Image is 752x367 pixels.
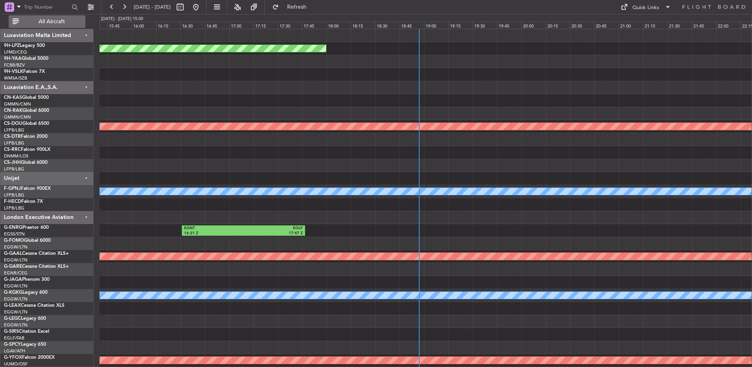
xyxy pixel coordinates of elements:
[667,22,692,29] div: 21:30
[375,22,400,29] div: 18:30
[101,16,143,22] div: [DATE] - [DATE] 15:00
[4,147,21,152] span: CS-RRC
[4,127,24,133] a: LFPB/LBG
[254,22,278,29] div: 17:15
[280,4,313,10] span: Refresh
[4,290,48,295] a: G-KGKGLegacy 600
[4,134,21,139] span: CS-DTR
[4,134,48,139] a: CS-DTRFalcon 2000
[4,264,22,269] span: G-GARE
[4,342,46,347] a: G-SPCYLegacy 650
[326,22,351,29] div: 18:00
[400,22,424,29] div: 18:45
[134,4,171,11] span: [DATE] - [DATE]
[522,22,546,29] div: 20:00
[243,226,303,231] div: EGLF
[4,43,20,48] span: 9H-LPZ
[692,22,716,29] div: 21:45
[351,22,375,29] div: 18:15
[181,22,205,29] div: 16:30
[107,22,132,29] div: 15:45
[4,283,28,289] a: EGGW/LTN
[4,199,43,204] a: F-HECDFalcon 7X
[473,22,497,29] div: 19:30
[156,22,181,29] div: 16:15
[302,22,326,29] div: 17:45
[4,316,21,321] span: G-LEGC
[448,22,473,29] div: 19:15
[4,355,55,360] a: G-YFOXFalcon 2000EX
[4,329,19,334] span: G-SIRS
[4,62,25,68] a: FCBB/BZV
[4,303,21,308] span: G-LEAX
[424,22,448,29] div: 19:00
[4,244,28,250] a: EGGW/LTN
[4,361,28,367] a: UUMO/OSF
[4,290,22,295] span: G-KGKG
[4,160,48,165] a: CS-JHHGlobal 6000
[4,251,69,256] a: G-GAALCessna Citation XLS+
[4,225,22,230] span: G-ENRG
[4,335,24,341] a: EGLF/FAB
[4,101,31,107] a: GMMN/CMN
[278,22,302,29] div: 17:30
[4,238,51,243] a: G-FOMOGlobal 6000
[4,75,27,81] a: WMSA/SZB
[243,231,303,236] div: 17:47 Z
[229,22,254,29] div: 17:00
[4,257,28,263] a: EGGW/LTN
[4,231,25,237] a: EGSS/STN
[4,329,49,334] a: G-SIRSCitation Excel
[4,69,23,74] span: 9H-VSLK
[617,1,675,13] button: Quick Links
[4,56,48,61] a: 9H-YAAGlobal 5000
[4,270,28,276] a: EGNR/CEG
[4,69,45,74] a: 9H-VSLKFalcon 7X
[4,108,22,113] span: CN-RAK
[4,95,49,100] a: CN-KASGlobal 5000
[4,147,50,152] a: CS-RRCFalcon 900LX
[20,19,83,24] span: All Aircraft
[4,348,25,354] a: LGAV/ATH
[24,1,69,13] input: Trip Number
[4,160,21,165] span: CS-JHH
[4,192,24,198] a: LFPB/LBG
[4,205,24,211] a: LFPB/LBG
[4,225,49,230] a: G-ENRGPraetor 600
[4,121,49,126] a: CS-DOUGlobal 6500
[4,238,24,243] span: G-FOMO
[4,95,22,100] span: CN-KAS
[4,309,28,315] a: EGGW/LTN
[4,166,24,172] a: LFPB/LBG
[4,303,65,308] a: G-LEAXCessna Citation XLS
[4,186,21,191] span: F-GPNJ
[205,22,229,29] div: 16:45
[497,22,522,29] div: 19:45
[4,316,46,321] a: G-LEGCLegacy 600
[4,153,28,159] a: DNMM/LOS
[4,342,21,347] span: G-SPCY
[546,22,570,29] div: 20:15
[619,22,643,29] div: 21:00
[643,22,667,29] div: 21:15
[4,264,69,269] a: G-GARECessna Citation XLS+
[4,43,45,48] a: 9H-LPZLegacy 500
[4,114,31,120] a: GMMN/CMN
[132,22,156,29] div: 16:00
[4,251,22,256] span: G-GAAL
[4,186,51,191] a: F-GPNJFalcon 900EX
[4,355,22,360] span: G-YFOX
[9,15,85,28] button: All Aircraft
[4,108,49,113] a: CN-RAKGlobal 6000
[4,322,28,328] a: EGGW/LTN
[4,140,24,146] a: LFPB/LBG
[184,231,243,236] div: 16:31 Z
[4,277,50,282] a: G-JAGAPhenom 300
[716,22,741,29] div: 22:00
[269,1,316,13] button: Refresh
[4,296,28,302] a: EGGW/LTN
[594,22,619,29] div: 20:45
[632,4,659,12] div: Quick Links
[4,56,22,61] span: 9H-YAA
[570,22,594,29] div: 20:30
